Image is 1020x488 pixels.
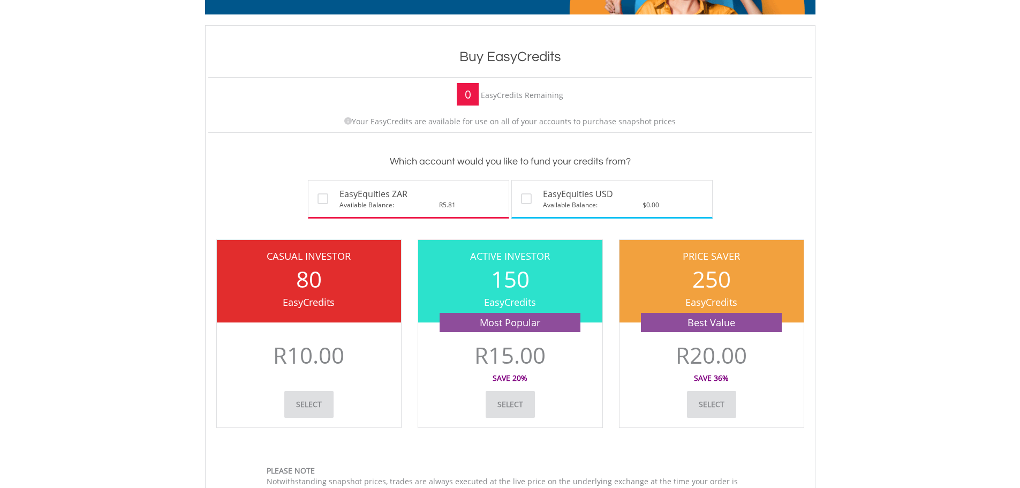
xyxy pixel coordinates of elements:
[619,263,804,295] div: 250
[676,344,747,366] p: R20.00
[543,188,613,200] span: EasyEquities USD
[440,313,580,332] div: Most Popular
[217,249,401,263] div: Casual Investor
[439,200,456,209] span: R5.81
[208,47,812,66] h1: Buy EasyCredits
[208,154,812,169] h3: Which account would you like to fund your credits from?
[643,200,659,209] span: $0.00
[543,200,598,209] span: Available Balance:
[284,391,334,418] a: Select
[217,295,401,309] div: EasyCredits
[418,263,602,295] div: 150
[217,263,401,295] div: 80
[418,249,602,263] div: Active Investor
[273,344,344,366] p: R10.00
[457,83,479,106] div: 0
[623,372,800,391] div: Save 36%
[418,295,602,309] div: EasyCredits
[422,372,599,391] div: Save 20%
[339,188,407,200] span: EasyEquities ZAR
[687,391,736,418] a: Select
[481,91,563,102] div: EasyCredits Remaining
[619,295,804,309] div: EasyCredits
[213,116,806,127] p: Your EasyCredits are available for use on all of your accounts to purchase snapshot prices
[619,249,804,263] div: Price Saver
[267,466,315,476] strong: Please note
[474,344,546,366] p: R15.00
[339,200,394,209] span: Available Balance:
[486,391,535,418] a: Select
[641,313,782,332] div: Best Value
